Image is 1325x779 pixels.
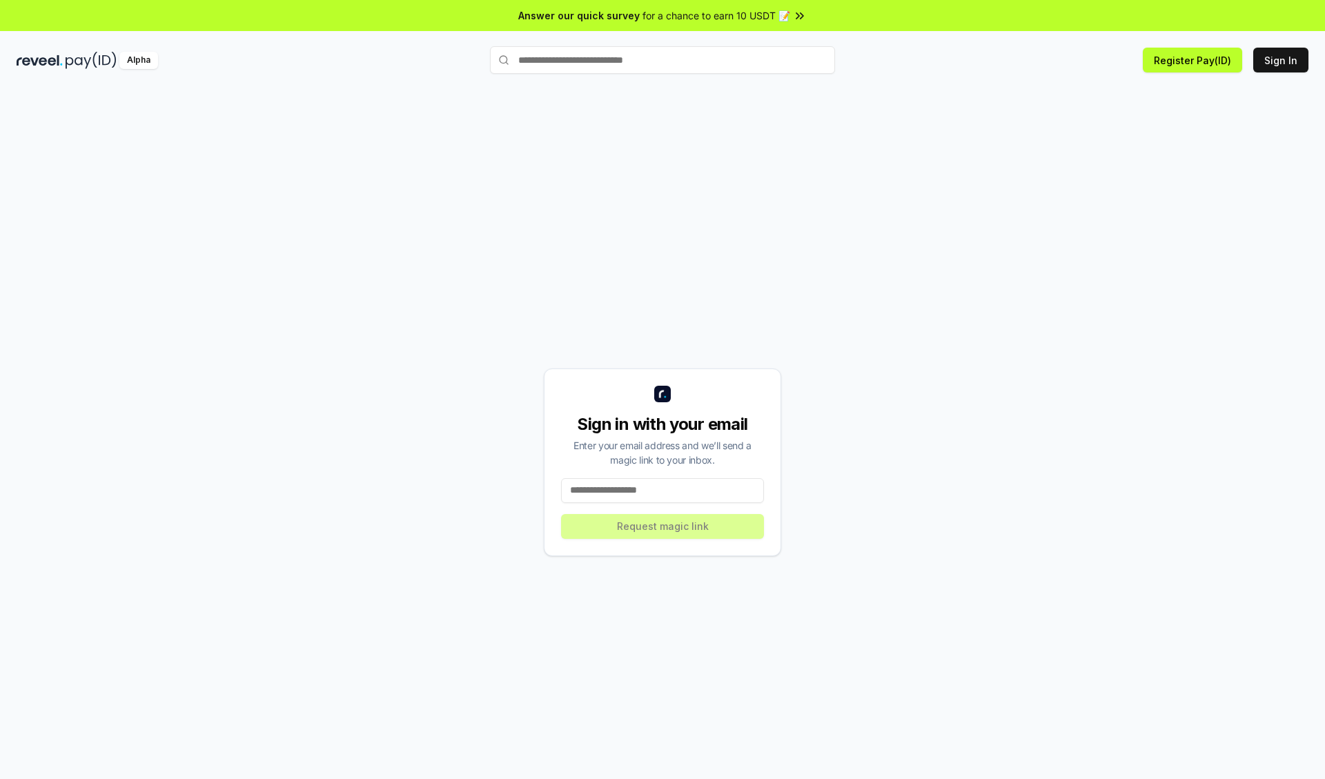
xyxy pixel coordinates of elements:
img: pay_id [66,52,117,69]
button: Register Pay(ID) [1143,48,1242,72]
span: for a chance to earn 10 USDT 📝 [642,8,790,23]
div: Enter your email address and we’ll send a magic link to your inbox. [561,438,764,467]
span: Answer our quick survey [518,8,640,23]
img: reveel_dark [17,52,63,69]
img: logo_small [654,386,671,402]
div: Alpha [119,52,158,69]
div: Sign in with your email [561,413,764,435]
button: Sign In [1253,48,1308,72]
